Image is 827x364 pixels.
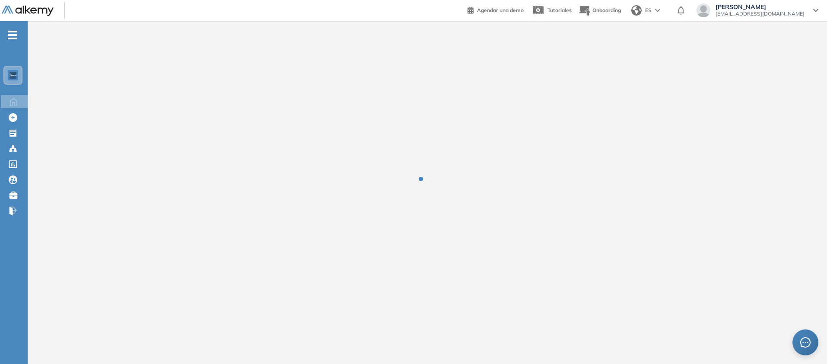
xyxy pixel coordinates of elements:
button: Onboarding [579,1,621,20]
img: arrow [655,9,660,12]
img: world [631,5,642,16]
span: Onboarding [592,7,621,13]
span: Tutoriales [547,7,572,13]
span: message [800,337,811,348]
span: ES [645,6,652,14]
span: Agendar una demo [477,7,524,13]
i: - [8,34,17,36]
span: [EMAIL_ADDRESS][DOMAIN_NAME] [716,10,805,17]
img: https://assets.alkemy.org/workspaces/1802/d452bae4-97f6-47ab-b3bf-1c40240bc960.jpg [10,72,16,79]
a: Agendar una demo [468,4,524,15]
span: [PERSON_NAME] [716,3,805,10]
img: Logo [2,6,54,16]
